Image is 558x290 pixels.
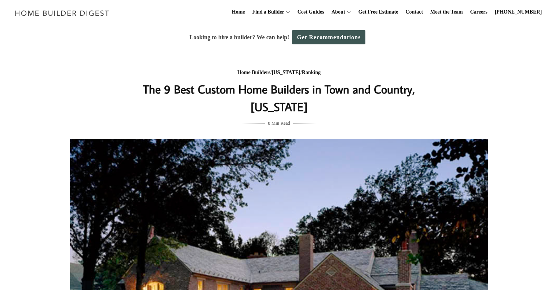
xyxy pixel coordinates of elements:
[427,0,466,24] a: Meet the Team
[133,80,426,115] h1: The 9 Best Custom Home Builders in Town and Country, [US_STATE]
[402,0,426,24] a: Contact
[133,68,426,77] div: / /
[249,0,284,24] a: Find a Builder
[292,30,365,44] a: Get Recommendations
[272,70,300,75] a: [US_STATE]
[229,0,248,24] a: Home
[12,6,113,20] img: Home Builder Digest
[328,0,345,24] a: About
[302,70,321,75] a: Ranking
[295,0,327,24] a: Cost Guides
[237,70,270,75] a: Home Builders
[355,0,401,24] a: Get Free Estimate
[268,119,290,127] span: 8 Min Read
[467,0,490,24] a: Careers
[492,0,545,24] a: [PHONE_NUMBER]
